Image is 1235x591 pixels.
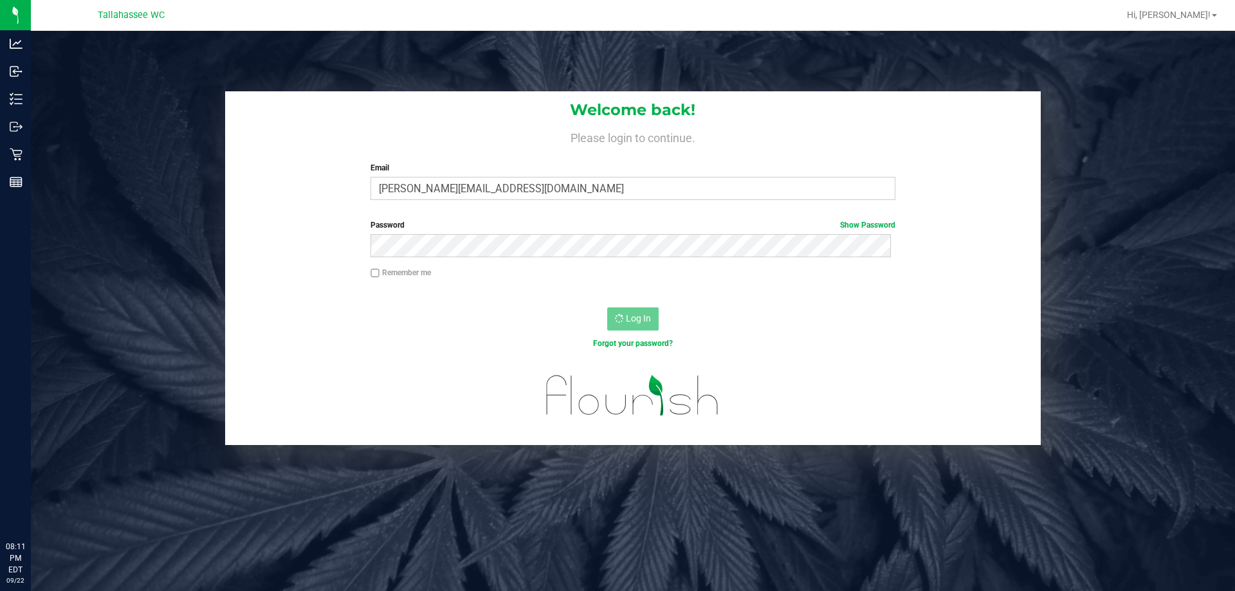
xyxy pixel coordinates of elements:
[98,10,165,21] span: Tallahassee WC
[10,148,23,161] inline-svg: Retail
[225,129,1041,144] h4: Please login to continue.
[1127,10,1211,20] span: Hi, [PERSON_NAME]!
[10,65,23,78] inline-svg: Inbound
[370,267,431,278] label: Remember me
[840,221,895,230] a: Show Password
[10,176,23,188] inline-svg: Reports
[370,162,895,174] label: Email
[370,221,405,230] span: Password
[10,93,23,105] inline-svg: Inventory
[10,37,23,50] inline-svg: Analytics
[531,363,735,428] img: flourish_logo.svg
[6,576,25,585] p: 09/22
[607,307,659,331] button: Log In
[10,120,23,133] inline-svg: Outbound
[593,339,673,348] a: Forgot your password?
[626,313,651,323] span: Log In
[225,102,1041,118] h1: Welcome back!
[6,541,25,576] p: 08:11 PM EDT
[370,269,380,278] input: Remember me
